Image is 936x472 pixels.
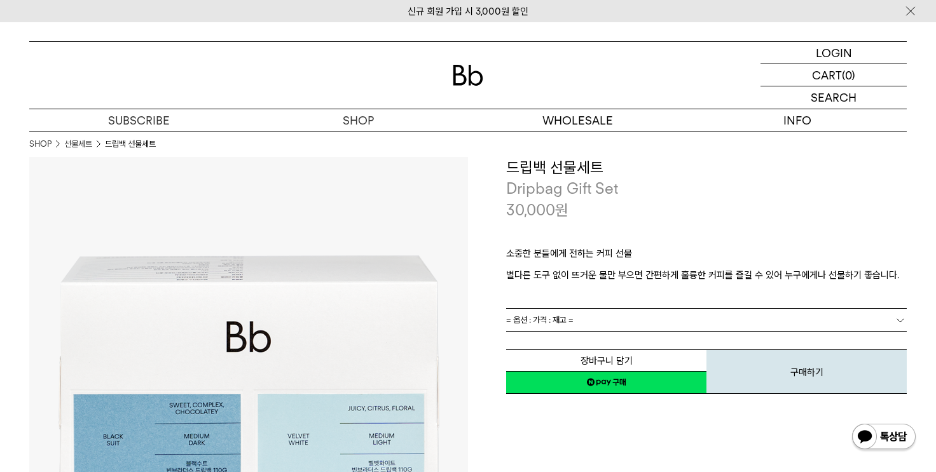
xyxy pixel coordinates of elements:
[506,309,574,331] span: = 옵션 : 가격 : 재고 =
[761,64,907,86] a: CART (0)
[506,267,907,283] p: 별다른 도구 없이 뜨거운 물만 부으면 간편하게 훌륭한 커피를 즐길 수 있어 누구에게나 선물하기 좋습니다.
[811,86,857,109] p: SEARCH
[812,64,842,86] p: CART
[687,109,907,131] p: INFO
[506,199,568,221] p: 30,000
[506,178,907,199] p: Dripbag Gift Set
[706,349,907,394] button: 구매하기
[249,109,468,131] a: SHOP
[816,42,852,64] p: LOGIN
[64,138,92,151] a: 선물세트
[506,157,907,179] h3: 드립백 선물세트
[842,64,855,86] p: (0)
[555,201,568,219] span: 원
[453,65,483,86] img: 로고
[506,246,907,267] p: 소중한 분들에게 전하는 커피 선물
[29,138,52,151] a: SHOP
[851,422,917,453] img: 카카오톡 채널 1:1 채팅 버튼
[29,109,249,131] a: SUBSCRIBE
[105,138,156,151] li: 드립백 선물세트
[468,109,687,131] p: WHOLESALE
[761,42,907,64] a: LOGIN
[408,6,528,17] a: 신규 회원 가입 시 3,000원 할인
[506,349,706,372] button: 장바구니 담기
[506,371,706,394] a: 새창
